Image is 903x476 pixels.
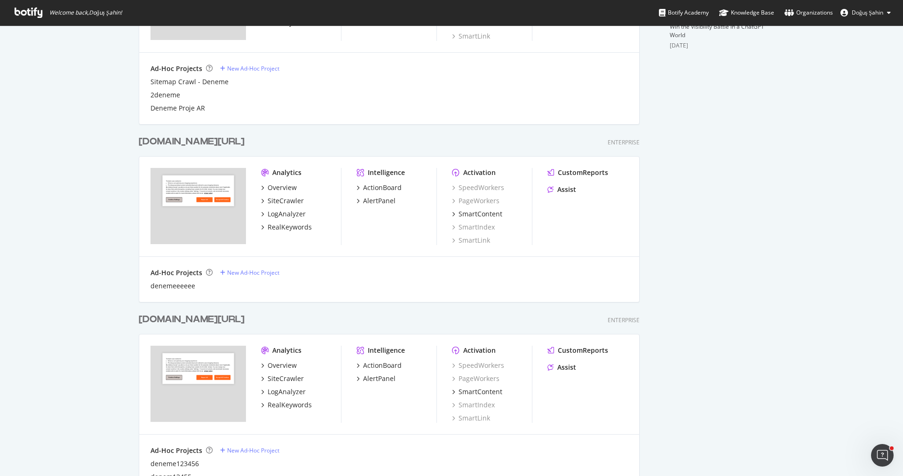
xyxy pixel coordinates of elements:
div: Ad-Hoc Projects [150,64,202,73]
div: Overview [268,361,297,370]
button: Doğuş Şahin [833,5,898,20]
div: Analytics [272,168,301,177]
a: Overview [261,361,297,370]
div: Organizations [784,8,833,17]
span: Welcome back, Doğuş Şahin ! [49,9,122,16]
div: RealKeywords [268,222,312,232]
div: RealKeywords [268,400,312,410]
div: New Ad-Hoc Project [227,64,279,72]
div: AlertPanel [363,196,396,206]
a: SmartIndex [452,222,495,232]
div: CustomReports [558,346,608,355]
a: CustomReports [547,346,608,355]
div: [DOMAIN_NAME][URL] [139,135,245,149]
a: New Ad-Hoc Project [220,446,279,454]
a: SpeedWorkers [452,361,504,370]
a: SmartContent [452,387,502,397]
img: trendyol.com/ro [150,168,246,244]
a: [DOMAIN_NAME][URL] [139,313,248,326]
div: [DOMAIN_NAME][URL] [139,313,245,326]
a: ActionBoard [356,183,402,192]
a: Deneme Proje AR [150,103,205,113]
iframe: Intercom live chat [871,444,894,467]
div: Assist [557,185,576,194]
a: PageWorkers [452,196,499,206]
a: deneme123456 [150,459,199,468]
a: Overview [261,183,297,192]
a: SmartLink [452,413,490,423]
a: RealKeywords [261,400,312,410]
a: New Ad-Hoc Project [220,64,279,72]
div: New Ad-Hoc Project [227,269,279,277]
div: [DATE] [670,41,764,50]
a: denemeeeeee [150,281,195,291]
a: New Ad-Hoc Project [220,269,279,277]
div: SmartContent [459,209,502,219]
div: Analytics [272,346,301,355]
div: CustomReports [558,168,608,177]
div: Intelligence [368,346,405,355]
div: AlertPanel [363,374,396,383]
div: Assist [557,363,576,372]
img: trendyol.com/en [150,346,246,422]
div: ActionBoard [363,183,402,192]
a: LogAnalyzer [261,387,306,397]
a: 2deneme [150,90,180,100]
a: SiteCrawler [261,196,304,206]
span: Doğuş Şahin [852,8,883,16]
a: PageWorkers [452,374,499,383]
a: RealKeywords [261,222,312,232]
div: ActionBoard [363,361,402,370]
div: SiteCrawler [268,196,304,206]
div: Enterprise [608,138,640,146]
div: Botify Academy [659,8,709,17]
a: Sitemap Crawl - Deneme [150,77,229,87]
div: Enterprise [608,316,640,324]
a: SpeedWorkers [452,183,504,192]
a: Assist [547,185,576,194]
a: SmartLink [452,32,490,41]
div: Overview [268,183,297,192]
div: LogAnalyzer [268,209,306,219]
a: SiteCrawler [261,374,304,383]
div: New Ad-Hoc Project [227,446,279,454]
div: Activation [463,168,496,177]
a: SmartIndex [452,400,495,410]
div: LogAnalyzer [268,387,306,397]
a: Assist [547,363,576,372]
div: SmartContent [459,387,502,397]
a: AlertPanel [356,374,396,383]
div: Ad-Hoc Projects [150,446,202,455]
div: Ad-Hoc Projects [150,268,202,278]
a: [DOMAIN_NAME][URL] [139,135,248,149]
div: SiteCrawler [268,374,304,383]
a: SmartLink [452,236,490,245]
div: Intelligence [368,168,405,177]
a: AI Is Your New Customer: How to Win the Visibility Battle in a ChatGPT World [670,14,764,39]
div: Activation [463,346,496,355]
a: AlertPanel [356,196,396,206]
div: Knowledge Base [719,8,774,17]
a: ActionBoard [356,361,402,370]
a: SmartContent [452,209,502,219]
a: CustomReports [547,168,608,177]
a: LogAnalyzer [261,209,306,219]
